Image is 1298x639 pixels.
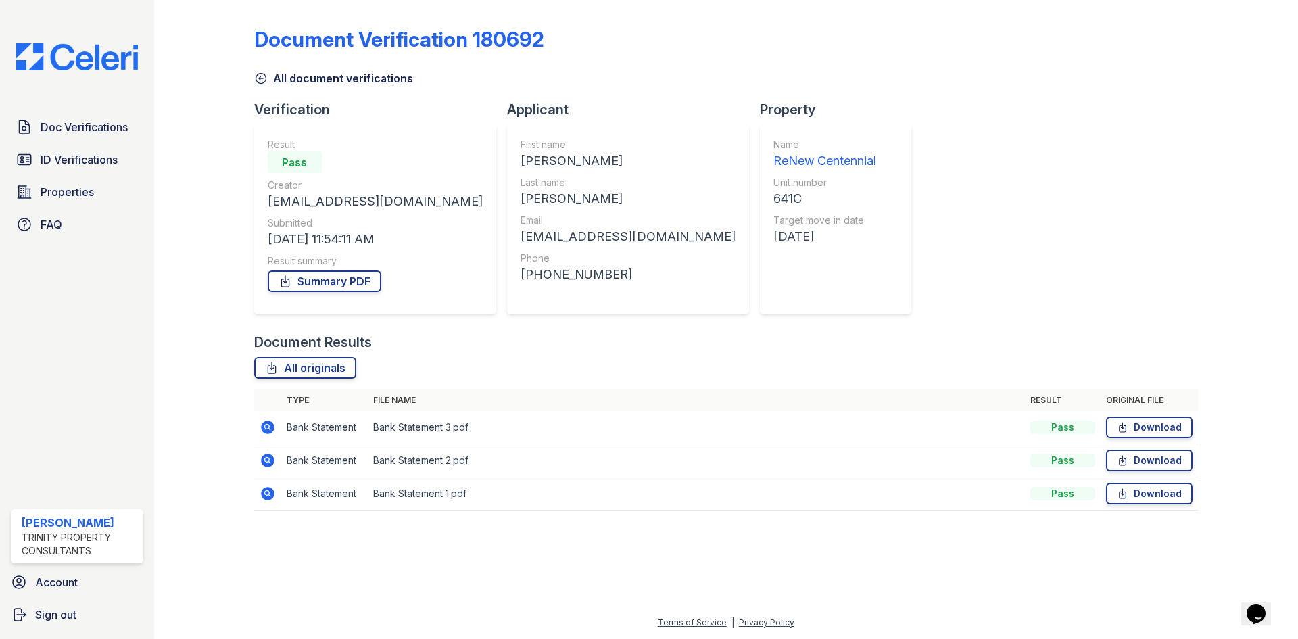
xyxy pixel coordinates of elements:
span: FAQ [41,216,62,233]
a: Download [1106,483,1193,504]
a: Summary PDF [268,270,381,292]
div: Document Verification 180692 [254,27,544,51]
div: Result summary [268,254,483,268]
span: Sign out [35,607,76,623]
td: Bank Statement 3.pdf [368,411,1025,444]
div: Applicant [507,100,760,119]
th: Result [1025,389,1101,411]
td: Bank Statement 2.pdf [368,444,1025,477]
div: Unit number [773,176,876,189]
a: Download [1106,417,1193,438]
div: [PERSON_NAME] [521,189,736,208]
div: [DATE] 11:54:11 AM [268,230,483,249]
span: ID Verifications [41,151,118,168]
td: Bank Statement [281,411,368,444]
a: Terms of Service [658,617,727,628]
div: Phone [521,252,736,265]
a: Doc Verifications [11,114,143,141]
div: First name [521,138,736,151]
a: Sign out [5,601,149,628]
a: Properties [11,179,143,206]
div: Pass [1030,487,1095,500]
img: CE_Logo_Blue-a8612792a0a2168367f1c8372b55b34899dd931a85d93a1a3d3e32e68fde9ad4.png [5,43,149,70]
td: Bank Statement 1.pdf [368,477,1025,511]
div: Last name [521,176,736,189]
a: Account [5,569,149,596]
div: Result [268,138,483,151]
div: [PERSON_NAME] [22,515,138,531]
div: Property [760,100,922,119]
div: Target move in date [773,214,876,227]
div: Pass [268,151,322,173]
div: Pass [1030,421,1095,434]
a: All document verifications [254,70,413,87]
a: Download [1106,450,1193,471]
span: Account [35,574,78,590]
th: Type [281,389,368,411]
div: Trinity Property Consultants [22,531,138,558]
div: [EMAIL_ADDRESS][DOMAIN_NAME] [268,192,483,211]
span: Properties [41,184,94,200]
div: [PERSON_NAME] [521,151,736,170]
div: 641C [773,189,876,208]
a: FAQ [11,211,143,238]
a: Privacy Policy [739,617,794,628]
td: Bank Statement [281,477,368,511]
div: [DATE] [773,227,876,246]
div: Document Results [254,333,372,352]
a: Name ReNew Centennial [773,138,876,170]
th: File name [368,389,1025,411]
a: ID Verifications [11,146,143,173]
div: [EMAIL_ADDRESS][DOMAIN_NAME] [521,227,736,246]
div: | [731,617,734,628]
div: Name [773,138,876,151]
th: Original file [1101,389,1198,411]
div: Submitted [268,216,483,230]
span: Doc Verifications [41,119,128,135]
td: Bank Statement [281,444,368,477]
div: Creator [268,179,483,192]
div: [PHONE_NUMBER] [521,265,736,284]
div: Email [521,214,736,227]
div: Verification [254,100,507,119]
iframe: chat widget [1241,585,1284,625]
div: ReNew Centennial [773,151,876,170]
div: Pass [1030,454,1095,467]
a: All originals [254,357,356,379]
